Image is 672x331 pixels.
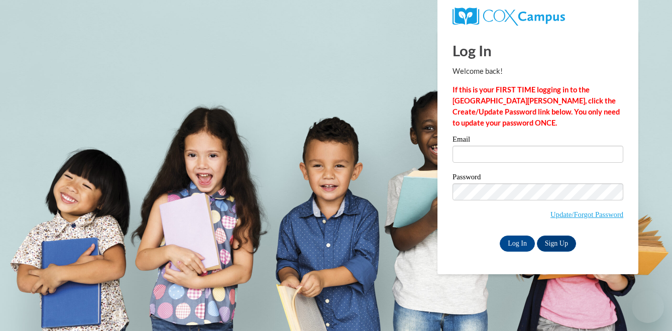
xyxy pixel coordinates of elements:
label: Password [453,173,623,183]
a: Sign Up [537,236,576,252]
input: Log In [500,236,535,252]
a: Update/Forgot Password [550,210,623,218]
strong: If this is your FIRST TIME logging in to the [GEOGRAPHIC_DATA][PERSON_NAME], click the Create/Upd... [453,85,620,127]
iframe: Button to launch messaging window [632,291,664,323]
img: COX Campus [453,8,565,26]
a: COX Campus [453,8,623,26]
label: Email [453,136,623,146]
h1: Log In [453,40,623,61]
p: Welcome back! [453,66,623,77]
